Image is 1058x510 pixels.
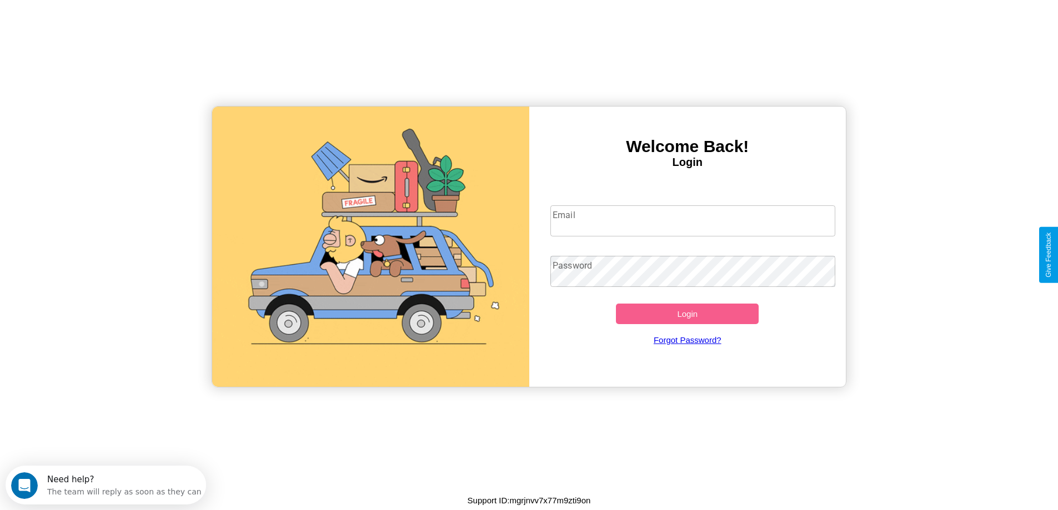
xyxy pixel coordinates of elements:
button: Login [616,304,759,324]
a: Forgot Password? [545,324,830,356]
h4: Login [529,156,846,169]
img: gif [212,107,529,387]
p: Support ID: mgrjnvv7x77m9zti9on [468,493,591,508]
div: Open Intercom Messenger [4,4,207,35]
h3: Welcome Back! [529,137,846,156]
div: The team will reply as soon as they can [42,18,196,30]
iframe: Intercom live chat discovery launcher [6,466,206,504]
iframe: Intercom live chat [11,472,38,499]
div: Give Feedback [1045,233,1052,277]
div: Need help? [42,9,196,18]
